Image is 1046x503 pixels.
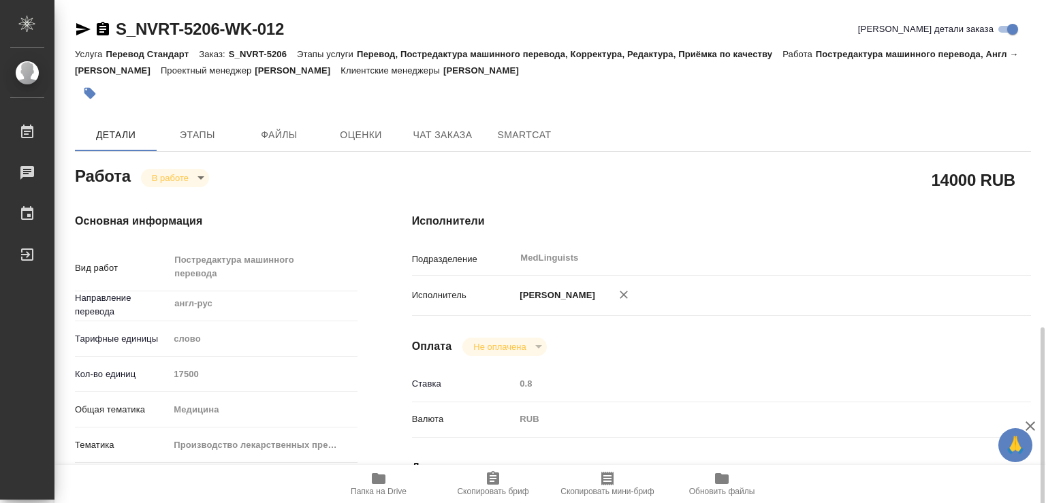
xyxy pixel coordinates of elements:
[169,398,357,421] div: Медицина
[782,49,816,59] p: Работа
[321,465,436,503] button: Папка на Drive
[412,412,516,426] p: Валюта
[169,364,357,384] input: Пустое поле
[75,21,91,37] button: Скопировать ссылку для ЯМессенджера
[931,168,1015,191] h2: 14000 RUB
[351,487,407,496] span: Папка на Drive
[328,127,394,144] span: Оценки
[515,374,979,393] input: Пустое поле
[492,127,557,144] span: SmartCat
[165,127,230,144] span: Этапы
[412,213,1031,229] h4: Исполнители
[410,127,475,144] span: Чат заказа
[443,65,529,76] p: [PERSON_NAME]
[858,22,994,36] span: [PERSON_NAME] детали заказа
[148,172,193,184] button: В работе
[75,78,105,108] button: Добавить тэг
[340,65,443,76] p: Клиентские менеджеры
[161,65,255,76] p: Проектный менеджер
[169,434,357,457] div: Производство лекарственных препаратов
[75,332,169,346] p: Тарифные единицы
[75,261,169,275] p: Вид работ
[75,163,131,187] h2: Работа
[998,428,1032,462] button: 🙏
[515,289,595,302] p: [PERSON_NAME]
[515,408,979,431] div: RUB
[412,338,452,355] h4: Оплата
[412,377,516,391] p: Ставка
[550,465,665,503] button: Скопировать мини-бриф
[75,213,358,229] h4: Основная информация
[106,49,199,59] p: Перевод Стандарт
[95,21,111,37] button: Скопировать ссылку
[169,327,357,351] div: слово
[297,49,357,59] p: Этапы услуги
[75,49,106,59] p: Услуга
[75,438,169,452] p: Тематика
[116,20,284,38] a: S_NVRT-5206-WK-012
[357,49,782,59] p: Перевод, Постредактура машинного перевода, Корректура, Редактура, Приёмка по качеству
[75,368,169,381] p: Кол-во единиц
[462,338,546,356] div: В работе
[141,169,209,187] div: В работе
[609,280,639,310] button: Удалить исполнителя
[436,465,550,503] button: Скопировать бриф
[469,341,530,353] button: Не оплачена
[75,403,169,417] p: Общая тематика
[199,49,228,59] p: Заказ:
[247,127,312,144] span: Файлы
[229,49,297,59] p: S_NVRT-5206
[665,465,779,503] button: Обновить файлы
[75,291,169,319] p: Направление перевода
[255,65,340,76] p: [PERSON_NAME]
[689,487,755,496] span: Обновить файлы
[560,487,654,496] span: Скопировать мини-бриф
[412,289,516,302] p: Исполнитель
[83,127,148,144] span: Детали
[412,253,516,266] p: Подразделение
[457,487,528,496] span: Скопировать бриф
[1004,431,1027,459] span: 🙏
[412,459,1031,476] h4: Дополнительно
